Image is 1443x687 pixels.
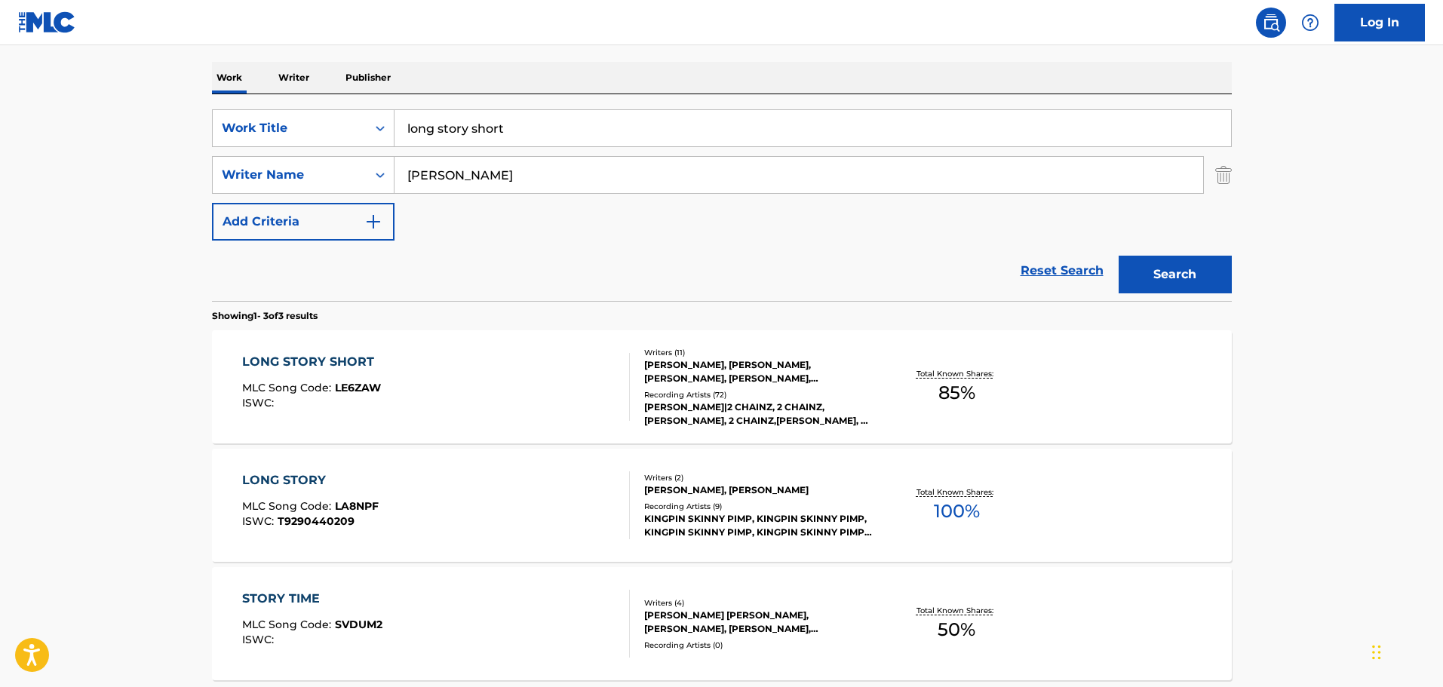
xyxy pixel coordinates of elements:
iframe: Chat Widget [1368,615,1443,687]
div: Recording Artists ( 72 ) [644,389,872,400]
a: LONG STORY SHORTMLC Song Code:LE6ZAWISWC:Writers (11)[PERSON_NAME], [PERSON_NAME], [PERSON_NAME],... [212,330,1232,443]
img: Delete Criterion [1215,156,1232,194]
div: [PERSON_NAME]|2 CHAINZ, 2 CHAINZ,[PERSON_NAME], 2 CHAINZ,[PERSON_NAME], 2 CHAINZ, 2 [PERSON_NAME]... [644,400,872,428]
span: T9290440209 [278,514,355,528]
p: Total Known Shares: [916,368,997,379]
a: Public Search [1256,8,1286,38]
div: Help [1295,8,1325,38]
p: Showing 1 - 3 of 3 results [212,309,318,323]
div: [PERSON_NAME] [PERSON_NAME], [PERSON_NAME], [PERSON_NAME], [PERSON_NAME] [644,609,872,636]
span: ISWC : [242,633,278,646]
div: Drag [1372,630,1381,675]
button: Search [1119,256,1232,293]
button: Add Criteria [212,203,395,241]
span: LE6ZAW [335,381,381,394]
a: LONG STORYMLC Song Code:LA8NPFISWC:T9290440209Writers (2)[PERSON_NAME], [PERSON_NAME]Recording Ar... [212,449,1232,562]
form: Search Form [212,109,1232,301]
span: LA8NPF [335,499,379,513]
div: Writer Name [222,166,358,184]
div: Writers ( 11 ) [644,347,872,358]
div: KINGPIN SKINNY PIMP, KINGPIN SKINNY PIMP, KINGPIN SKINNY PIMP, KINGPIN SKINNY PIMP, KINGPIN SKINN... [644,512,872,539]
p: Work [212,62,247,94]
div: Writers ( 2 ) [644,472,872,483]
span: 100 % [934,498,980,525]
span: ISWC : [242,514,278,528]
div: [PERSON_NAME], [PERSON_NAME] [644,483,872,497]
p: Writer [274,62,314,94]
a: Log In [1334,4,1425,41]
div: Work Title [222,119,358,137]
span: SVDUM2 [335,618,382,631]
span: MLC Song Code : [242,618,335,631]
a: STORY TIMEMLC Song Code:SVDUM2ISWC:Writers (4)[PERSON_NAME] [PERSON_NAME], [PERSON_NAME], [PERSON... [212,567,1232,680]
img: 9d2ae6d4665cec9f34b9.svg [364,213,382,231]
span: MLC Song Code : [242,499,335,513]
p: Total Known Shares: [916,605,997,616]
div: Recording Artists ( 9 ) [644,501,872,512]
img: search [1262,14,1280,32]
span: 85 % [938,379,975,406]
span: 50 % [938,616,975,643]
div: Writers ( 4 ) [644,597,872,609]
div: STORY TIME [242,590,382,608]
div: [PERSON_NAME], [PERSON_NAME], [PERSON_NAME], [PERSON_NAME], [PERSON_NAME], [PERSON_NAME] [PERSON_... [644,358,872,385]
div: LONG STORY SHORT [242,353,382,371]
div: LONG STORY [242,471,379,489]
img: MLC Logo [18,11,76,33]
span: MLC Song Code : [242,381,335,394]
span: ISWC : [242,396,278,409]
p: Publisher [341,62,395,94]
p: Total Known Shares: [916,486,997,498]
div: Recording Artists ( 0 ) [644,639,872,651]
a: Reset Search [1013,254,1111,287]
img: help [1301,14,1319,32]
